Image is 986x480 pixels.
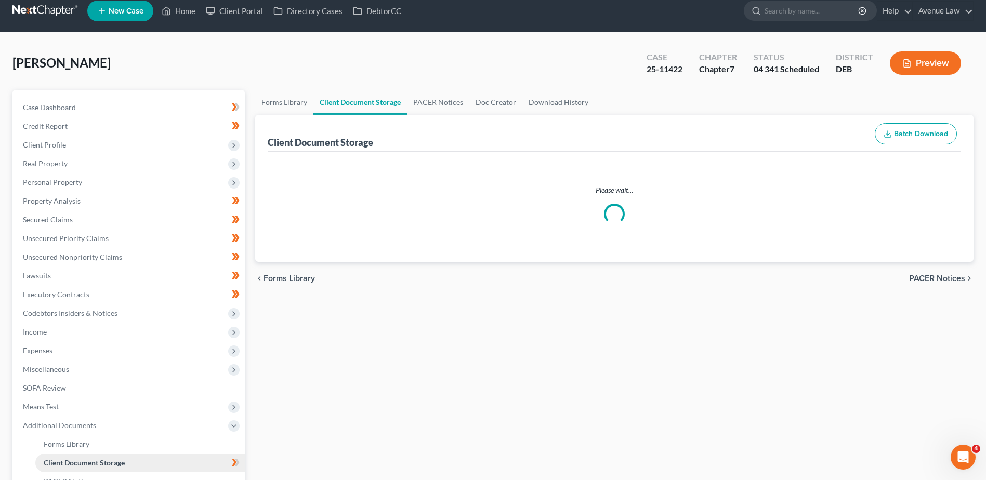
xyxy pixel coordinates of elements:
a: Client Document Storage [35,454,245,472]
a: Secured Claims [15,210,245,229]
a: PACER Notices [407,90,469,115]
span: Unsecured Nonpriority Claims [23,252,122,261]
a: Lawsuits [15,266,245,285]
span: Secured Claims [23,215,73,224]
div: District [836,51,873,63]
a: Unsecured Nonpriority Claims [15,248,245,266]
span: Means Test [23,402,59,411]
span: Real Property [23,159,68,168]
p: Please wait... [270,185,959,195]
div: Chapter [699,63,737,75]
button: Batch Download [875,123,957,145]
button: Preview [890,51,961,75]
iframe: Intercom live chat [951,445,976,470]
span: Expenses [23,346,52,355]
span: SOFA Review [23,383,66,392]
a: Client Portal [201,2,268,20]
div: 25-11422 [647,63,682,75]
div: Case [647,51,682,63]
span: [PERSON_NAME] [12,55,111,70]
a: Doc Creator [469,90,522,115]
span: Executory Contracts [23,290,89,299]
div: Chapter [699,51,737,63]
button: chevron_left Forms Library [255,274,315,283]
span: Client Profile [23,140,66,149]
span: 4 [972,445,980,453]
a: Download History [522,90,595,115]
div: Status [754,51,819,63]
a: Avenue Law [913,2,973,20]
span: Lawsuits [23,271,51,280]
a: Executory Contracts [15,285,245,304]
div: Client Document Storage [268,136,373,149]
button: PACER Notices chevron_right [909,274,974,283]
span: Miscellaneous [23,365,69,374]
a: Case Dashboard [15,98,245,117]
i: chevron_right [965,274,974,283]
a: SOFA Review [15,379,245,397]
a: Home [156,2,201,20]
a: Credit Report [15,117,245,136]
input: Search by name... [765,1,860,20]
span: Income [23,327,47,336]
a: DebtorCC [348,2,406,20]
span: Unsecured Priority Claims [23,234,109,243]
div: 04 341 Scheduled [754,63,819,75]
span: Property Analysis [23,196,81,205]
a: Help [877,2,912,20]
a: Forms Library [35,435,245,454]
span: Forms Library [264,274,315,283]
span: 7 [730,64,734,74]
span: Case Dashboard [23,103,76,112]
span: PACER Notices [909,274,965,283]
a: Unsecured Priority Claims [15,229,245,248]
a: Directory Cases [268,2,348,20]
span: Additional Documents [23,421,96,430]
span: New Case [109,7,143,15]
span: Credit Report [23,122,68,130]
span: Batch Download [894,129,948,138]
i: chevron_left [255,274,264,283]
span: Personal Property [23,178,82,186]
a: Client Document Storage [313,90,407,115]
div: DEB [836,63,873,75]
span: Client Document Storage [44,458,125,467]
span: Forms Library [44,439,89,448]
a: Property Analysis [15,192,245,210]
span: Codebtors Insiders & Notices [23,309,117,317]
a: Forms Library [255,90,313,115]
